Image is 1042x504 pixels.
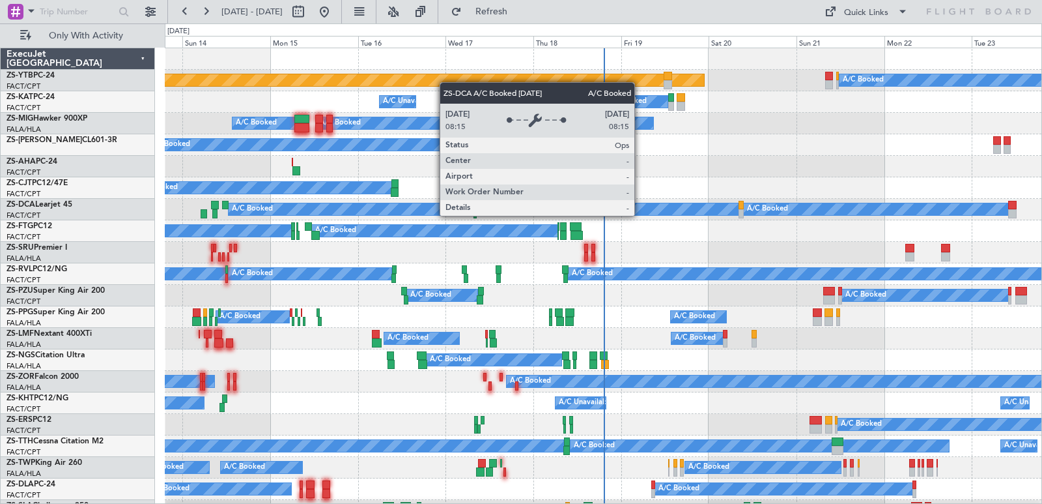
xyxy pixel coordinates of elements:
div: A/C Booked [675,329,716,348]
span: ZS-ERS [7,416,33,424]
div: A/C Booked [232,200,273,219]
div: Thu 18 [533,36,621,48]
a: ZS-KHTPC12/NG [7,394,68,402]
a: ZS-TTHCessna Citation M2 [7,437,104,445]
span: ZS-FTG [7,222,33,230]
div: Quick Links [844,7,888,20]
span: [DATE] - [DATE] [221,6,283,18]
a: FALA/HLA [7,340,41,349]
div: A/C Unavailable [471,92,525,111]
a: FACT/CPT [7,275,40,285]
div: A/C Booked [574,436,615,456]
a: ZS-TWPKing Air 260 [7,459,82,467]
span: ZS-TWP [7,459,35,467]
a: FACT/CPT [7,82,40,91]
div: A/C Booked [149,135,190,155]
div: A/C Booked [843,70,884,90]
a: FALA/HLA [7,254,41,263]
span: ZS-YTB [7,72,33,80]
div: A/C Booked [430,350,471,370]
div: A/C Booked [658,479,699,499]
div: Sun 14 [182,36,270,48]
div: [DATE] [167,26,190,37]
div: A/C Booked [688,458,729,477]
div: A/C Booked [224,458,265,477]
span: Refresh [464,7,519,16]
div: A/C Booked [387,329,429,348]
div: Wed 17 [445,36,533,48]
a: ZS-PZUSuper King Air 200 [7,287,105,295]
a: ZS-ZORFalcon 2000 [7,373,79,381]
a: ZS-FTGPC12 [7,222,52,230]
a: ZS-RVLPC12/NG [7,265,67,273]
a: ZS-AHAPC-24 [7,158,57,166]
span: ZS-TTH [7,437,33,445]
span: ZS-LMF [7,330,34,338]
div: Fri 19 [621,36,709,48]
div: A/C Booked [232,264,273,284]
span: ZS-SRU [7,244,34,252]
div: A/C Booked [320,113,361,133]
div: A/C Booked [410,286,451,305]
div: A/C Booked [510,372,551,391]
button: Quick Links [818,1,914,22]
div: Mon 22 [884,36,972,48]
a: FALA/HLA [7,383,41,393]
input: Trip Number [40,2,115,22]
a: ZS-KATPC-24 [7,93,55,101]
span: ZS-CJT [7,179,32,187]
span: ZS-RVL [7,265,33,273]
a: ZS-LMFNextant 400XTi [7,330,92,338]
a: FALA/HLA [7,318,41,328]
div: A/C Booked [606,92,647,111]
span: ZS-NGS [7,351,35,359]
a: FACT/CPT [7,297,40,306]
a: ZS-NGSCitation Ultra [7,351,85,359]
a: FACT/CPT [7,103,40,113]
a: FACT/CPT [7,232,40,242]
span: Only With Activity [34,31,137,40]
div: A/C Booked [236,113,277,133]
a: FACT/CPT [7,211,40,220]
span: ZS-KAT [7,93,33,101]
a: ZS-MIGHawker 900XP [7,115,87,123]
div: A/C Booked [747,200,788,219]
a: ZS-DCALearjet 45 [7,201,72,209]
div: Sun 21 [796,36,884,48]
span: ZS-AHA [7,158,36,166]
a: ZS-YTBPC-24 [7,72,55,80]
div: A/C Unavailable [383,92,437,111]
div: A/C Booked [572,264,613,284]
a: FACT/CPT [7,189,40,199]
span: ZS-MIG [7,115,33,123]
a: ZS-PPGSuper King Air 200 [7,308,105,316]
a: ZS-CJTPC12/47E [7,179,68,187]
a: ZS-[PERSON_NAME]CL601-3R [7,136,117,144]
span: ZS-DCA [7,201,35,209]
div: A/C Booked [479,200,520,219]
div: A/C Booked [148,479,190,499]
a: FALA/HLA [7,361,41,371]
div: Tue 16 [358,36,446,48]
div: A/C Booked [845,286,886,305]
div: A/C Booked [841,415,882,434]
div: A/C Booked [674,307,715,327]
a: FACT/CPT [7,404,40,414]
div: A/C Booked [219,307,260,327]
a: FACT/CPT [7,490,40,500]
span: ZS-PPG [7,308,33,316]
button: Only With Activity [14,25,141,46]
div: Sat 20 [709,36,796,48]
span: ZS-ZOR [7,373,35,381]
span: ZS-DLA [7,481,34,488]
span: ZS-PZU [7,287,33,295]
div: A/C Booked [315,221,356,241]
div: Mon 15 [270,36,358,48]
a: FALA/HLA [7,125,41,134]
a: ZS-DLAPC-24 [7,481,55,488]
a: FACT/CPT [7,168,40,177]
button: Refresh [445,1,523,22]
div: A/C Unavailable [559,393,613,413]
span: ZS-[PERSON_NAME] [7,136,82,144]
a: ZS-SRUPremier I [7,244,67,252]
